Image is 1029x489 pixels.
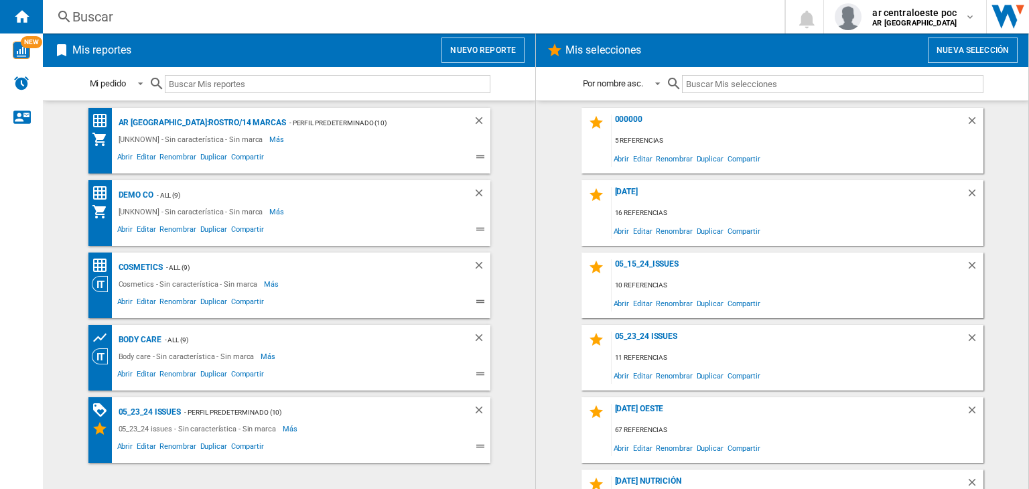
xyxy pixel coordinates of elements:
[135,440,157,456] span: Editar
[612,294,632,312] span: Abrir
[92,402,115,419] div: Matriz de PROMOCIONES
[966,332,983,350] div: Borrar
[229,440,266,456] span: Compartir
[92,131,115,147] div: Mi colección
[115,295,135,311] span: Abrir
[135,151,157,167] span: Editar
[612,187,966,205] div: [DATE]
[115,151,135,167] span: Abrir
[612,205,983,222] div: 16 referencias
[612,115,966,133] div: 000000
[682,75,983,93] input: Buscar Mis selecciones
[229,368,266,384] span: Compartir
[115,223,135,239] span: Abrir
[612,133,983,149] div: 5 referencias
[70,38,134,63] h2: Mis reportes
[115,404,182,421] div: 05_23_24 issues
[269,131,286,147] span: Más
[92,185,115,202] div: Matriz de precios
[115,421,283,437] div: 05_23_24 issues - Sin característica - Sin marca
[92,276,115,292] div: Visión Categoría
[654,222,694,240] span: Renombrar
[695,294,726,312] span: Duplicar
[726,294,762,312] span: Compartir
[726,149,762,167] span: Compartir
[928,38,1018,63] button: Nueva selección
[115,440,135,456] span: Abrir
[726,366,762,385] span: Compartir
[198,151,229,167] span: Duplicar
[157,368,198,384] span: Renombrar
[966,187,983,205] div: Borrar
[441,38,525,63] button: Nuevo reporte
[612,259,966,277] div: 05_15_24_issues
[612,332,966,350] div: 05_23_24 issues
[966,115,983,133] div: Borrar
[631,439,654,457] span: Editar
[283,421,299,437] span: Más
[583,78,644,88] div: Por nombre asc.
[135,368,157,384] span: Editar
[229,295,266,311] span: Compartir
[92,204,115,220] div: Mi colección
[92,113,115,129] div: Matriz de precios
[612,149,632,167] span: Abrir
[654,366,694,385] span: Renombrar
[473,404,490,421] div: Borrar
[631,149,654,167] span: Editar
[92,348,115,364] div: Visión Categoría
[695,149,726,167] span: Duplicar
[157,223,198,239] span: Renombrar
[473,187,490,204] div: Borrar
[264,276,281,292] span: Más
[198,295,229,311] span: Duplicar
[115,332,161,348] div: Body care
[966,404,983,422] div: Borrar
[612,404,966,422] div: [DATE] oeste
[269,204,286,220] span: Más
[92,257,115,274] div: Matriz de precios
[261,348,277,364] span: Más
[631,366,654,385] span: Editar
[115,131,270,147] div: [UNKNOWN] - Sin característica - Sin marca
[135,223,157,239] span: Editar
[563,38,644,63] h2: Mis selecciones
[13,75,29,91] img: alerts-logo.svg
[157,151,198,167] span: Renombrar
[612,366,632,385] span: Abrir
[161,332,446,348] div: - ALL (9)
[198,223,229,239] span: Duplicar
[631,294,654,312] span: Editar
[198,440,229,456] span: Duplicar
[157,440,198,456] span: Renombrar
[695,439,726,457] span: Duplicar
[115,187,153,204] div: Demo CO
[654,439,694,457] span: Renombrar
[115,259,163,276] div: Cosmetics
[92,330,115,346] div: Cuadrícula de precios de productos
[90,78,126,88] div: Mi pedido
[654,294,694,312] span: Renombrar
[473,259,490,276] div: Borrar
[473,115,490,131] div: Borrar
[198,368,229,384] span: Duplicar
[115,276,265,292] div: Cosmetics - Sin característica - Sin marca
[612,222,632,240] span: Abrir
[115,204,270,220] div: [UNKNOWN] - Sin característica - Sin marca
[21,36,42,48] span: NEW
[612,350,983,366] div: 11 referencias
[13,42,30,59] img: wise-card.svg
[135,295,157,311] span: Editar
[726,222,762,240] span: Compartir
[157,295,198,311] span: Renombrar
[229,151,266,167] span: Compartir
[966,259,983,277] div: Borrar
[695,366,726,385] span: Duplicar
[115,115,286,131] div: AR [GEOGRAPHIC_DATA]:Rostro/14 marcas
[92,421,115,437] div: Mis Selecciones
[872,19,957,27] b: AR [GEOGRAPHIC_DATA]
[872,6,957,19] span: ar centraloeste poc
[726,439,762,457] span: Compartir
[165,75,490,93] input: Buscar Mis reportes
[835,3,862,30] img: profile.jpg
